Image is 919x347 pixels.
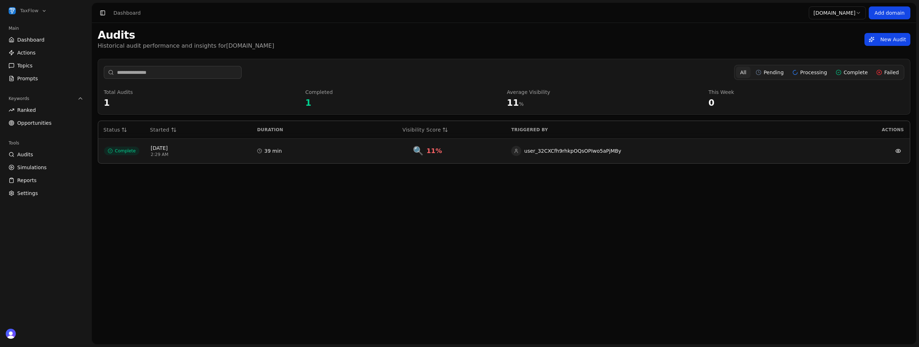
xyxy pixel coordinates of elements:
span: Topics [17,62,33,69]
span: Audits [17,151,33,158]
th: Actions [822,121,910,138]
span: Actions [17,49,36,56]
div: Main [6,23,86,34]
span: Reports [17,177,37,184]
a: Actions [6,47,86,58]
span: user_32CXCfh9rhkpOQsOPIwo5aPjMBy [524,147,621,155]
span: Settings [17,190,38,197]
span: Ranked [17,106,36,114]
span: 2:29 AM [151,152,246,157]
span: TaxFlow [20,8,38,14]
h1: Audits [98,29,274,42]
a: Dashboard [6,34,86,46]
div: Dashboard [113,9,141,16]
button: Open organization switcher [6,6,50,16]
button: Keywords [6,93,86,104]
a: New Audit [864,33,910,46]
span: % [519,101,523,107]
a: Topics [6,60,86,71]
a: Add domain [869,6,910,19]
p: Completed [305,89,502,96]
span: [DATE] [151,144,246,152]
img: TaxFlow [9,7,16,14]
span: 🔍 [413,145,424,157]
span: Complete [104,147,139,155]
button: All [736,67,751,78]
p: Historical audit performance and insights for [DOMAIN_NAME] [98,42,274,50]
span: Prompts [17,75,38,82]
a: Ranked [6,104,86,116]
img: 's logo [6,329,16,339]
a: Simulations [6,162,86,173]
div: 39 min [257,147,344,155]
th: Triggered By [505,121,822,138]
p: 0 [709,97,905,109]
a: Audits [6,149,86,160]
span: Simulations [17,164,47,171]
div: Tools [6,137,86,149]
span: Dashboard [17,36,45,43]
th: Duration [251,121,349,138]
button: Processing [789,67,831,78]
button: Failed [873,67,902,78]
button: Visibility Score [399,124,452,136]
p: Average Visibility [507,89,703,96]
a: Prompts [6,73,86,84]
a: Settings [6,187,86,199]
p: 1 [305,97,502,109]
p: 11 [507,97,703,109]
button: Status [100,124,131,136]
span: 11 % [426,146,442,156]
button: Open user button [6,329,16,339]
button: Complete [832,67,871,78]
span: Opportunities [17,119,52,127]
p: Total Audits [104,89,300,96]
a: Reports [6,175,86,186]
a: Opportunities [6,117,86,129]
p: This Week [709,89,905,96]
button: Started [146,124,180,136]
button: Pending [752,67,787,78]
p: 1 [104,97,300,109]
